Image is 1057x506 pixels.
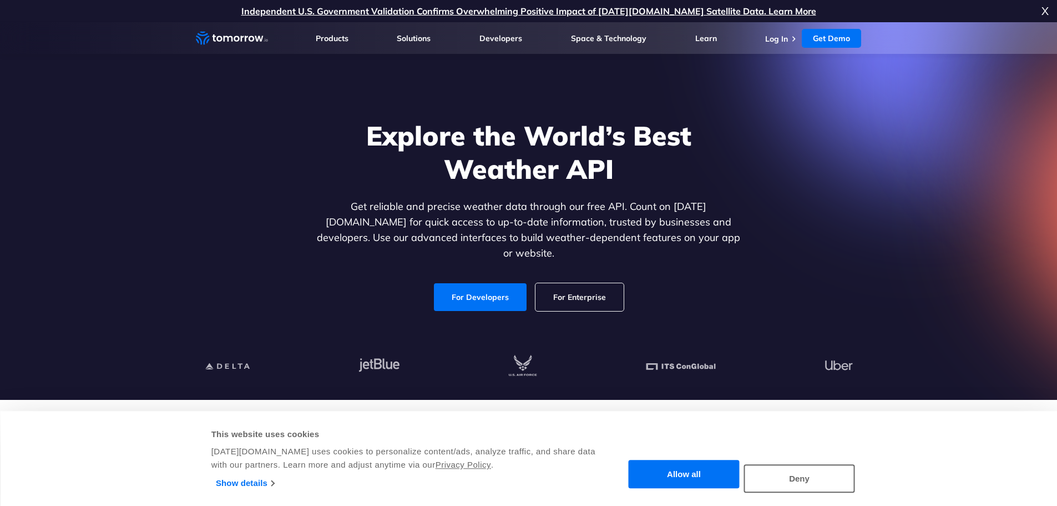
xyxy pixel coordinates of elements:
a: Products [316,33,348,43]
button: Deny [744,464,855,493]
h1: Explore the World’s Best Weather API [315,119,743,186]
a: For Developers [434,283,527,311]
a: Learn [695,33,717,43]
a: Independent U.S. Government Validation Confirms Overwhelming Positive Impact of [DATE][DOMAIN_NAM... [241,6,816,17]
a: For Enterprise [535,283,624,311]
div: This website uses cookies [211,428,597,441]
a: Space & Technology [571,33,646,43]
a: Privacy Policy [436,460,491,469]
a: Log In [765,34,788,44]
a: Get Demo [802,29,861,48]
a: Show details [216,475,274,492]
div: [DATE][DOMAIN_NAME] uses cookies to personalize content/ads, analyze traffic, and share data with... [211,445,597,472]
a: Home link [196,30,268,47]
button: Allow all [629,460,740,489]
p: Get reliable and precise weather data through our free API. Count on [DATE][DOMAIN_NAME] for quic... [315,199,743,261]
a: Solutions [397,33,431,43]
a: Developers [479,33,522,43]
